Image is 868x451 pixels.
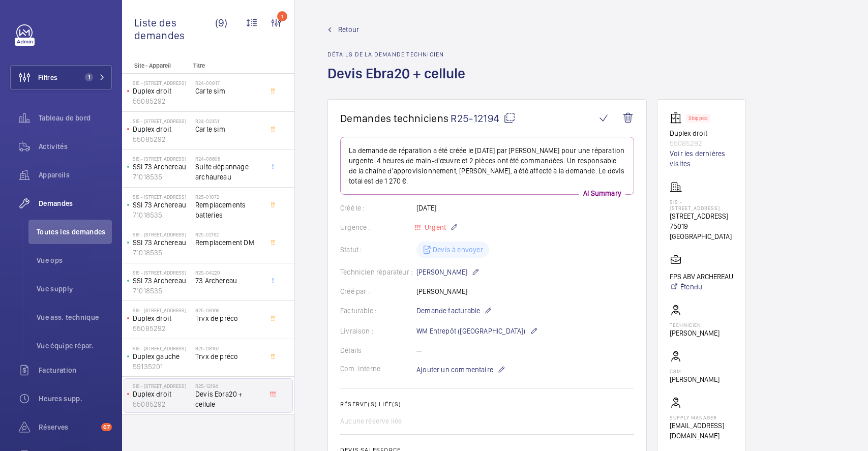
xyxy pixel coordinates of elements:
[10,65,112,89] button: Filtres1
[195,351,262,362] span: Trvx de préco
[416,325,538,337] p: WM Entrepôt ([GEOGRAPHIC_DATA])
[195,389,262,409] span: Devis Ebra20 + cellule
[133,200,191,210] p: SSI 73 Archereau
[101,423,112,431] span: 67
[133,156,191,162] p: SIS - [STREET_ADDRESS]
[670,199,733,211] p: SIS - [STREET_ADDRESS]
[133,210,191,220] p: 71018535
[670,374,720,384] p: [PERSON_NAME]
[39,422,97,432] span: Réserves
[133,383,191,389] p: SIS - [STREET_ADDRESS]
[37,284,112,294] span: Vue supply
[670,368,720,374] p: CSM
[327,51,471,58] h2: Détails de la demande technicien
[133,345,191,351] p: SIS - [STREET_ADDRESS]
[689,116,708,120] p: Stopped
[133,96,191,106] p: 55085292
[133,248,191,258] p: 71018535
[340,401,634,408] h2: Réserve(s) liée(s)
[133,172,191,182] p: 71018535
[327,64,471,99] h1: Devis Ebra20 + cellule
[133,269,191,276] p: SIS - [STREET_ADDRESS]
[133,276,191,286] p: SSI 73 Archereau
[39,394,112,404] span: Heures supp.
[670,328,720,338] p: [PERSON_NAME]
[133,237,191,248] p: SSI 73 Archereau
[670,282,733,292] a: Étendu
[133,313,191,323] p: Duplex droit
[349,145,625,186] p: La demande de réparation a été créée le [DATE] par [PERSON_NAME] pour une réparation urgente. 4 h...
[670,148,733,169] a: Voir les dernières visites
[37,227,112,237] span: Toutes les demandes
[133,80,191,86] p: SIS - [STREET_ADDRESS]
[195,345,262,351] h2: R25-08167
[39,113,112,123] span: Tableau de bord
[133,118,191,124] p: SIS - [STREET_ADDRESS]
[670,322,720,328] p: Technicien
[195,162,262,182] span: Suite dépannage archaureau
[133,362,191,372] p: 59135201
[670,272,733,282] p: FPS ABV ARCHEREAU
[195,269,262,276] h2: R25-04220
[122,62,189,69] p: Site - Appareil
[39,365,112,375] span: Facturation
[195,383,262,389] h2: R25-12194
[37,255,112,265] span: Vue ops
[133,307,191,313] p: SIS - [STREET_ADDRESS]
[579,188,625,198] p: AI Summary
[670,138,733,148] p: 55085292
[133,124,191,134] p: Duplex droit
[195,124,262,134] span: Carte sim
[133,351,191,362] p: Duplex gauche
[423,223,446,231] span: Urgent
[39,141,112,152] span: Activités
[133,231,191,237] p: SIS - [STREET_ADDRESS]
[195,118,262,124] h2: R24-02351
[195,156,262,162] h2: R24-08608
[340,112,448,125] span: Demandes techniciens
[133,86,191,96] p: Duplex droit
[37,312,112,322] span: Vue ass. technique
[195,231,262,237] h2: R25-02162
[670,211,733,221] p: [STREET_ADDRESS]
[195,200,262,220] span: Remplacements batteries
[133,323,191,334] p: 55085292
[670,414,733,420] p: Supply manager
[37,341,112,351] span: Vue équipe répar.
[338,24,359,35] span: Retour
[195,80,262,86] h2: R24-00817
[670,221,733,242] p: 75019 [GEOGRAPHIC_DATA]
[670,128,733,138] p: Duplex droit
[133,399,191,409] p: 55085292
[85,73,93,81] span: 1
[451,112,516,125] span: R25-12194
[195,313,262,323] span: Trvx de préco
[416,306,480,316] span: Demande facturable
[133,194,191,200] p: SIS - [STREET_ADDRESS]
[39,170,112,180] span: Appareils
[134,16,215,42] span: Liste des demandes
[38,72,57,82] span: Filtres
[133,286,191,296] p: 71018535
[133,134,191,144] p: 55085292
[133,162,191,172] p: SSI 73 Archereau
[195,237,262,248] span: Remplacement DM
[670,420,733,441] p: [EMAIL_ADDRESS][DOMAIN_NAME]
[193,62,260,69] p: Titre
[195,307,262,313] h2: R25-08166
[39,198,112,208] span: Demandes
[133,389,191,399] p: Duplex droit
[416,266,480,278] p: [PERSON_NAME]
[195,86,262,96] span: Carte sim
[195,276,262,286] span: 73 Archereau
[670,112,686,124] img: elevator.svg
[195,194,262,200] h2: R25-01072
[416,365,493,375] span: Ajouter un commentaire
